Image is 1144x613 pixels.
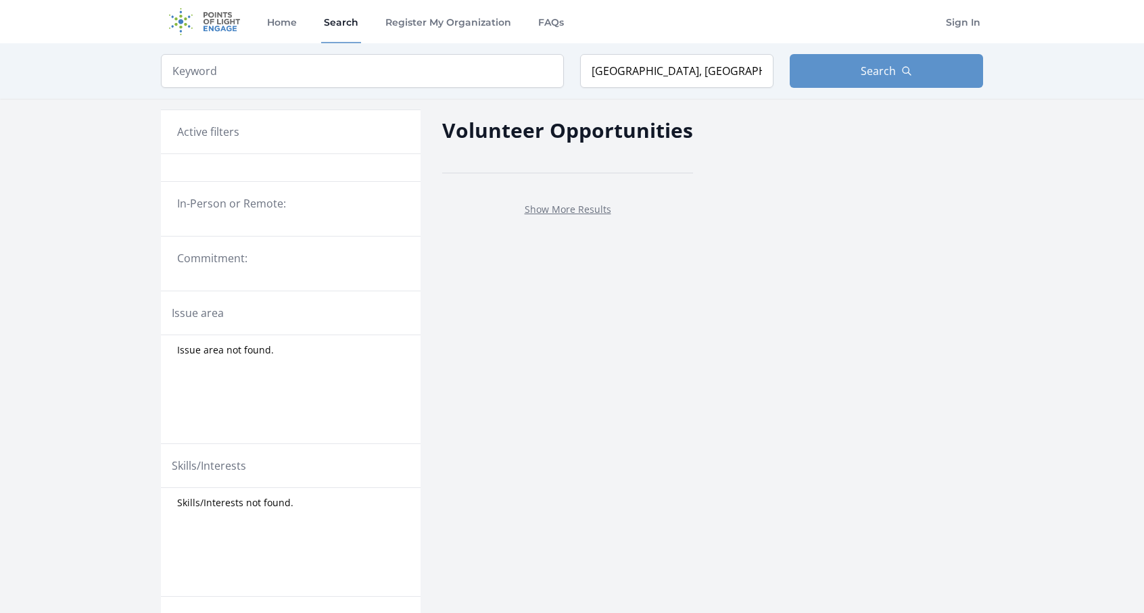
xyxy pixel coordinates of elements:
[177,124,239,140] h3: Active filters
[177,343,274,357] span: Issue area not found.
[161,54,564,88] input: Keyword
[177,496,293,510] span: Skills/Interests not found.
[172,305,224,321] legend: Issue area
[177,195,404,212] legend: In-Person or Remote:
[442,115,693,145] h2: Volunteer Opportunities
[861,63,896,79] span: Search
[790,54,983,88] button: Search
[172,458,246,474] legend: Skills/Interests
[177,250,404,266] legend: Commitment:
[525,203,611,216] a: Show More Results
[580,54,773,88] input: Location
